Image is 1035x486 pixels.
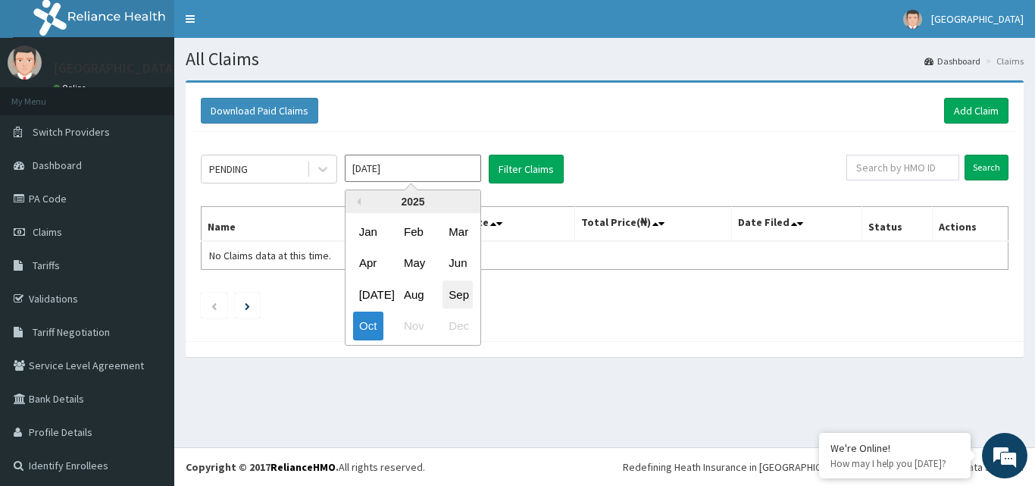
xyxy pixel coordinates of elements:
p: How may I help you today? [830,457,959,470]
div: Choose April 2025 [353,249,383,277]
span: [GEOGRAPHIC_DATA] [931,12,1024,26]
input: Search [965,155,1008,180]
span: Switch Providers [33,125,110,139]
a: Dashboard [924,55,980,67]
div: Choose October 2025 [353,312,383,340]
th: Actions [932,207,1008,242]
a: Online [53,83,89,93]
span: Dashboard [33,158,82,172]
div: Choose August 2025 [398,281,428,309]
div: Choose February 2025 [398,218,428,246]
a: Previous page [211,299,217,312]
span: Claims [33,225,62,239]
th: Total Price(₦) [574,207,732,242]
span: No Claims data at this time. [209,249,331,262]
input: Select Month and Year [345,155,481,182]
div: Choose January 2025 [353,218,383,246]
button: Previous Year [353,198,361,205]
th: Status [862,207,933,242]
div: Choose June 2025 [442,249,473,277]
div: We're Online! [830,441,959,455]
div: 2025 [346,190,480,213]
th: Name [202,207,405,242]
span: Tariff Negotiation [33,325,110,339]
img: User Image [8,45,42,80]
footer: All rights reserved. [174,447,1035,486]
div: PENDING [209,161,248,177]
img: User Image [903,10,922,29]
a: Add Claim [944,98,1008,124]
div: Choose May 2025 [398,249,428,277]
th: Date Filed [732,207,862,242]
a: Next page [245,299,250,312]
h1: All Claims [186,49,1024,69]
a: RelianceHMO [270,460,336,474]
button: Filter Claims [489,155,564,183]
button: Download Paid Claims [201,98,318,124]
div: Redefining Heath Insurance in [GEOGRAPHIC_DATA] using Telemedicine and Data Science! [623,459,1024,475]
li: Claims [982,55,1024,67]
div: Choose September 2025 [442,281,473,309]
strong: Copyright © 2017 . [186,460,339,474]
div: month 2025-10 [346,216,480,342]
input: Search by HMO ID [846,155,959,180]
div: Choose July 2025 [353,281,383,309]
p: [GEOGRAPHIC_DATA] [53,61,178,75]
span: Tariffs [33,259,60,272]
div: Choose March 2025 [442,218,473,246]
